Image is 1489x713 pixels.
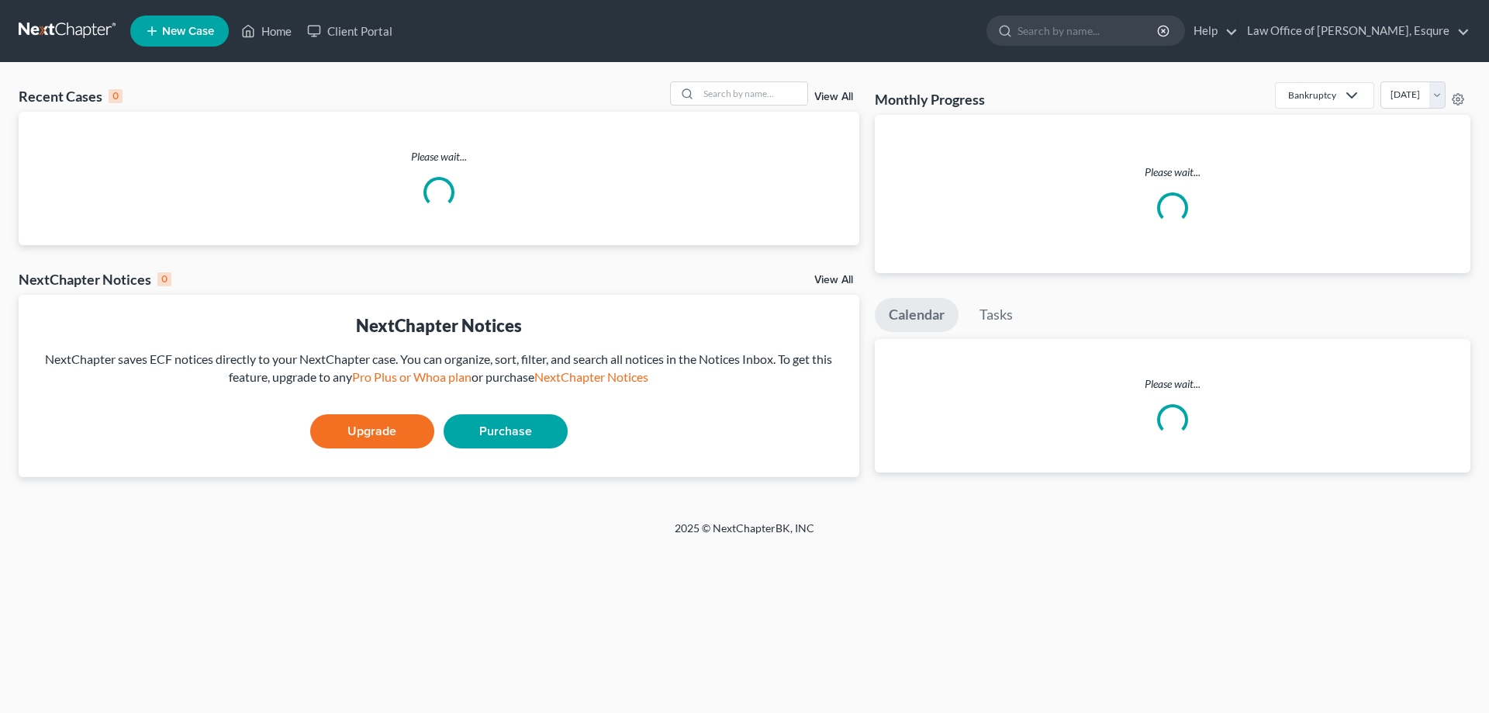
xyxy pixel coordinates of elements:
[875,90,985,109] h3: Monthly Progress
[814,92,853,102] a: View All
[162,26,214,37] span: New Case
[31,351,847,386] div: NextChapter saves ECF notices directly to your NextChapter case. You can organize, sort, filter, ...
[157,272,171,286] div: 0
[310,414,434,448] a: Upgrade
[1239,17,1470,45] a: Law Office of [PERSON_NAME], Esqure
[19,87,123,106] div: Recent Cases
[875,376,1470,392] p: Please wait...
[887,164,1458,180] p: Please wait...
[814,275,853,286] a: View All
[19,149,859,164] p: Please wait...
[1017,16,1159,45] input: Search by name...
[534,369,648,384] a: NextChapter Notices
[299,17,400,45] a: Client Portal
[19,270,171,289] div: NextChapter Notices
[109,89,123,103] div: 0
[31,313,847,337] div: NextChapter Notices
[1186,17,1238,45] a: Help
[302,521,1187,549] div: 2025 © NextChapterBK, INC
[444,414,568,448] a: Purchase
[1288,88,1336,102] div: Bankruptcy
[233,17,299,45] a: Home
[352,369,472,384] a: Pro Plus or Whoa plan
[966,298,1027,332] a: Tasks
[875,298,959,332] a: Calendar
[699,82,807,105] input: Search by name...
